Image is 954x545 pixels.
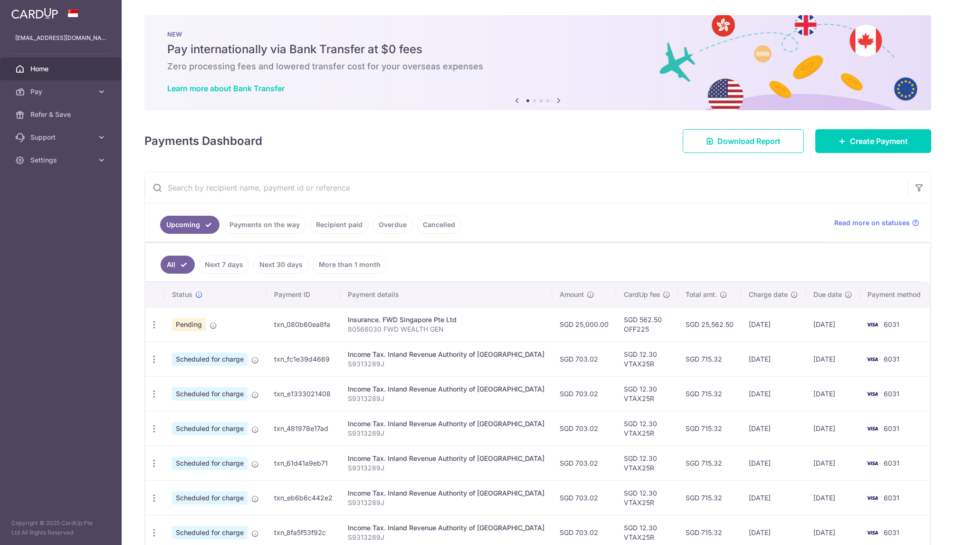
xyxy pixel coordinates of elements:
span: Read more on statuses [834,218,910,228]
td: SGD 12.30 VTAX25R [616,411,678,446]
td: txn_080b60ea8fa [267,307,340,342]
td: SGD 715.32 [678,480,741,515]
span: Settings [30,155,93,165]
img: Bank Card [863,354,882,365]
a: Learn more about Bank Transfer [167,84,285,93]
td: SGD 12.30 VTAX25R [616,446,678,480]
p: [EMAIL_ADDRESS][DOMAIN_NAME] [15,33,106,43]
p: S9313289J [348,394,544,403]
div: Income Tax. Inland Revenue Authority of [GEOGRAPHIC_DATA] [348,350,544,359]
h5: Pay internationally via Bank Transfer at $0 fees [167,42,908,57]
td: txn_eb6b6c442e2 [267,480,340,515]
a: More than 1 month [313,256,387,274]
p: S9313289J [348,463,544,473]
span: 6031 [884,459,899,467]
td: SGD 25,562.50 [678,307,741,342]
span: Amount [560,290,584,299]
span: Support [30,133,93,142]
p: S9313289J [348,533,544,542]
p: S9313289J [348,429,544,438]
h6: Zero processing fees and lowered transfer cost for your overseas expenses [167,61,908,72]
img: Bank Card [863,388,882,400]
img: Bank Card [863,527,882,538]
td: [DATE] [806,411,860,446]
th: Payment details [340,282,552,307]
div: Income Tax. Inland Revenue Authority of [GEOGRAPHIC_DATA] [348,384,544,394]
h4: Payments Dashboard [144,133,262,150]
td: txn_61d41a9eb71 [267,446,340,480]
p: S9313289J [348,498,544,507]
td: SGD 703.02 [552,342,616,376]
td: txn_e1333021408 [267,376,340,411]
a: Overdue [372,216,413,234]
td: SGD 12.30 VTAX25R [616,342,678,376]
td: SGD 715.32 [678,446,741,480]
span: Pending [172,318,206,331]
span: 6031 [884,390,899,398]
span: Create Payment [850,135,908,147]
img: Bank Card [863,492,882,504]
a: All [161,256,195,274]
span: Scheduled for charge [172,353,248,366]
td: [DATE] [741,446,806,480]
span: Charge date [749,290,788,299]
div: Insurance. FWD Singapore Pte Ltd [348,315,544,325]
img: CardUp [11,8,58,19]
td: [DATE] [741,307,806,342]
img: Bank transfer banner [144,15,931,110]
span: Scheduled for charge [172,491,248,505]
td: SGD 715.32 [678,342,741,376]
img: Bank Card [863,458,882,469]
img: Bank Card [863,423,882,434]
td: SGD 12.30 VTAX25R [616,376,678,411]
span: Scheduled for charge [172,422,248,435]
a: Download Report [683,129,804,153]
a: Recipient paid [310,216,369,234]
span: Download Report [717,135,781,147]
a: Create Payment [815,129,931,153]
td: SGD 703.02 [552,376,616,411]
th: Payment ID [267,282,340,307]
th: Payment method [860,282,932,307]
td: txn_fc1e39d4669 [267,342,340,376]
span: 6031 [884,528,899,536]
a: Upcoming [160,216,219,234]
td: [DATE] [806,307,860,342]
span: Scheduled for charge [172,457,248,470]
td: SGD 562.50 OFF225 [616,307,678,342]
span: CardUp fee [624,290,660,299]
span: Refer & Save [30,110,93,119]
td: txn_481978e17ad [267,411,340,446]
a: Cancelled [417,216,461,234]
p: S9313289J [348,359,544,369]
a: Payments on the way [223,216,306,234]
span: 6031 [884,424,899,432]
span: Total amt. [686,290,717,299]
a: Read more on statuses [834,218,919,228]
td: SGD 715.32 [678,376,741,411]
p: NEW [167,30,908,38]
td: [DATE] [741,411,806,446]
span: Status [172,290,192,299]
td: [DATE] [741,342,806,376]
span: Home [30,64,93,74]
td: [DATE] [806,376,860,411]
span: Due date [813,290,842,299]
td: [DATE] [806,342,860,376]
div: Income Tax. Inland Revenue Authority of [GEOGRAPHIC_DATA] [348,488,544,498]
div: Income Tax. Inland Revenue Authority of [GEOGRAPHIC_DATA] [348,454,544,463]
img: Bank Card [863,319,882,330]
td: SGD 12.30 VTAX25R [616,480,678,515]
div: Income Tax. Inland Revenue Authority of [GEOGRAPHIC_DATA] [348,523,544,533]
p: 80566030 FWD WEALTH GEN [348,325,544,334]
span: Scheduled for charge [172,387,248,401]
input: Search by recipient name, payment id or reference [145,172,908,203]
td: [DATE] [741,480,806,515]
a: Next 30 days [253,256,309,274]
td: [DATE] [806,480,860,515]
td: [DATE] [806,446,860,480]
td: SGD 703.02 [552,411,616,446]
span: 6031 [884,494,899,502]
a: Next 7 days [199,256,249,274]
span: 6031 [884,320,899,328]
